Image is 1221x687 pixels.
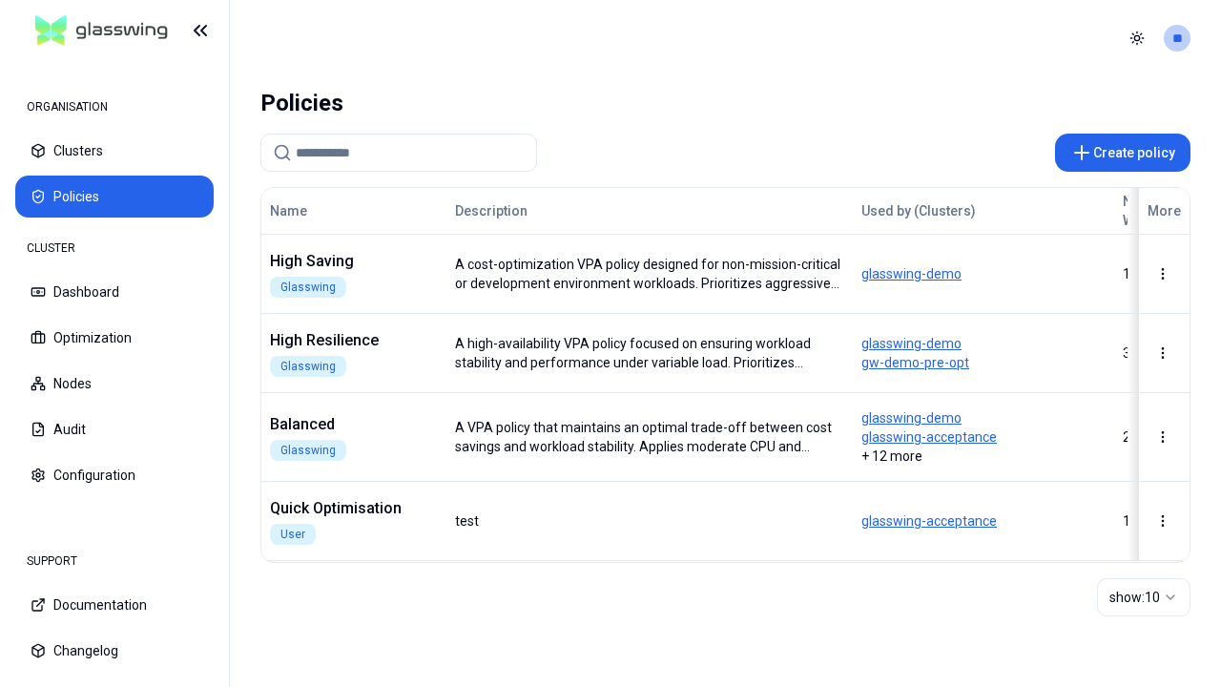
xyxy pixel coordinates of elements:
div: 238 [1123,427,1191,447]
button: Clusters [15,130,214,172]
span: gw-demo-pre-opt [861,353,1106,372]
button: Policies [15,176,214,218]
button: Documentation [15,584,214,626]
span: glasswing-acceptance [861,427,1106,447]
button: Changelog [15,630,214,672]
div: CLUSTER [15,229,214,267]
button: Configuration [15,454,214,496]
div: User [270,524,316,545]
div: + 12 more [861,408,1106,466]
div: SUPPORT [15,542,214,580]
div: No. of Workloads [1123,192,1191,230]
div: Used by (Clusters) [861,201,1106,220]
span: glasswing-demo [861,334,1106,353]
div: 1 [1123,511,1191,531]
div: Quick Optimisation [270,497,438,520]
div: ORGANISATION [15,88,214,126]
div: Glasswing [270,356,346,377]
div: Glasswing [270,277,346,298]
div: 39 [1123,343,1191,363]
button: Dashboard [15,271,214,313]
div: High Saving [270,250,438,273]
div: A high-availability VPA policy focused on ensuring workload stability and performance under varia... [455,334,844,372]
div: More [1148,201,1181,220]
div: Glasswing [270,440,346,461]
button: Name [270,192,307,230]
div: Description [455,201,821,220]
div: 1 [1123,264,1191,283]
div: High Resilience [270,329,438,352]
button: Nodes [15,363,214,405]
img: GlassWing [28,9,176,53]
button: Create policy [1055,134,1190,172]
div: test [455,511,479,531]
span: glasswing-demo [861,264,1106,283]
span: glasswing-acceptance [861,511,1106,531]
div: Policies [260,84,343,122]
div: Balanced [270,413,438,436]
span: glasswing-demo [861,408,1106,427]
div: A cost-optimization VPA policy designed for non-mission-critical or development environment workl... [455,255,844,293]
button: Audit [15,408,214,450]
div: A VPA policy that maintains an optimal trade-off between cost savings and workload stability. App... [455,418,844,456]
button: Optimization [15,317,214,359]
